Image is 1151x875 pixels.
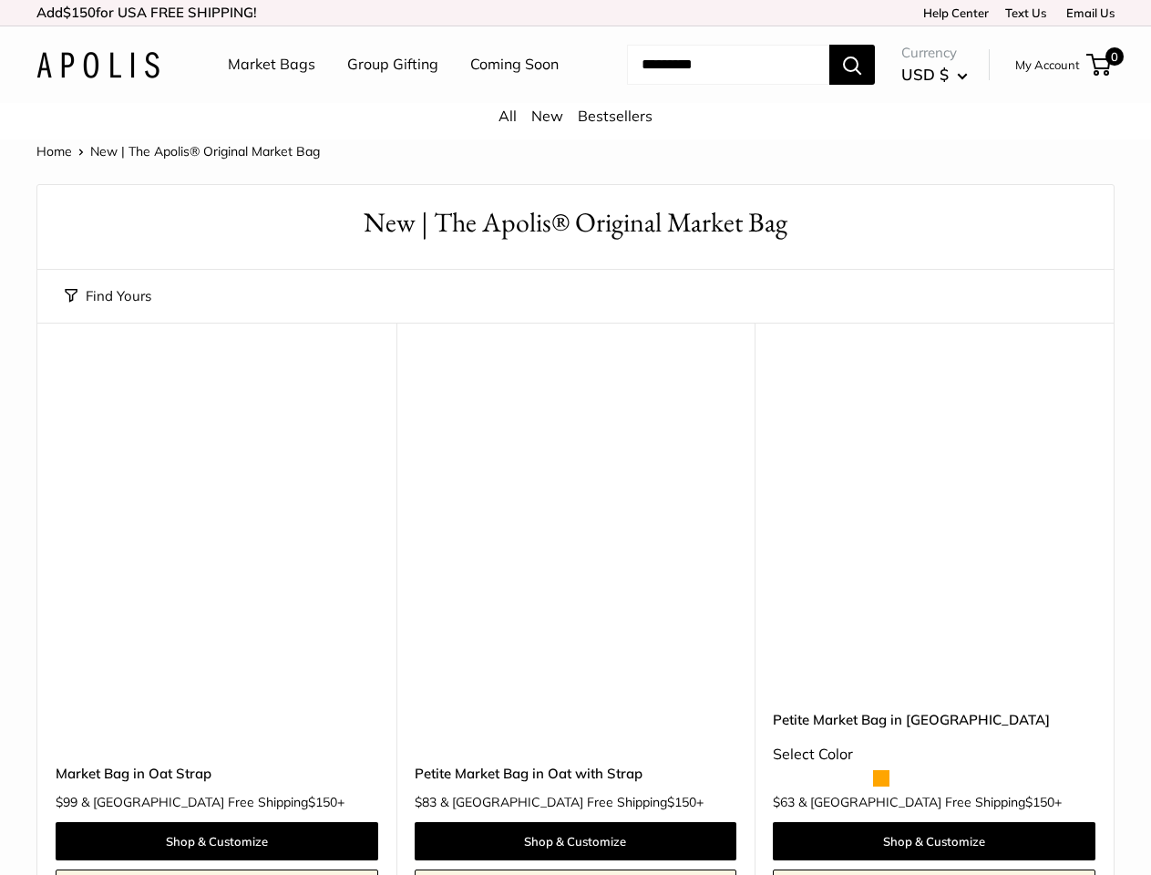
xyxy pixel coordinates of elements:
a: Text Us [1005,5,1046,20]
a: Petite Market Bag in Oat with StrapPetite Market Bag in Oat with Strap [415,368,737,691]
a: Market Bags [228,51,315,78]
a: Petite Market Bag in Oat with Strap [415,763,737,784]
a: 0 [1088,54,1111,76]
button: USD $ [901,60,968,89]
span: $99 [56,794,77,810]
a: Petite Market Bag in OatPetite Market Bag in Oat [773,368,1095,691]
a: Market Bag in Oat Strap [56,763,378,784]
input: Search... [627,45,829,85]
h1: New | The Apolis® Original Market Bag [65,203,1086,242]
a: New [531,107,563,125]
span: $150 [1025,794,1054,810]
span: 0 [1105,47,1124,66]
button: Find Yours [65,283,151,309]
span: USD $ [901,65,949,84]
span: Currency [901,40,968,66]
a: Shop & Customize [773,822,1095,860]
span: $63 [773,794,795,810]
span: & [GEOGRAPHIC_DATA] Free Shipping + [798,796,1062,808]
a: All [498,107,517,125]
span: & [GEOGRAPHIC_DATA] Free Shipping + [440,796,704,808]
span: $150 [667,794,696,810]
a: Bestsellers [578,107,653,125]
a: Home [36,143,72,160]
a: Petite Market Bag in [GEOGRAPHIC_DATA] [773,709,1095,730]
nav: Breadcrumb [36,139,320,163]
a: Email Us [1060,5,1115,20]
span: & [GEOGRAPHIC_DATA] Free Shipping + [81,796,344,808]
div: Select Color [773,741,1095,768]
img: Apolis [36,52,159,78]
a: Coming Soon [470,51,559,78]
button: Search [829,45,875,85]
span: $150 [308,794,337,810]
a: Help Center [917,5,989,20]
span: $150 [63,4,96,21]
span: New | The Apolis® Original Market Bag [90,143,320,160]
a: Shop & Customize [415,822,737,860]
a: Group Gifting [347,51,438,78]
span: $83 [415,794,437,810]
a: My Account [1015,54,1080,76]
a: Market Bag in Oat StrapMarket Bag in Oat Strap [56,368,378,691]
a: Shop & Customize [56,822,378,860]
